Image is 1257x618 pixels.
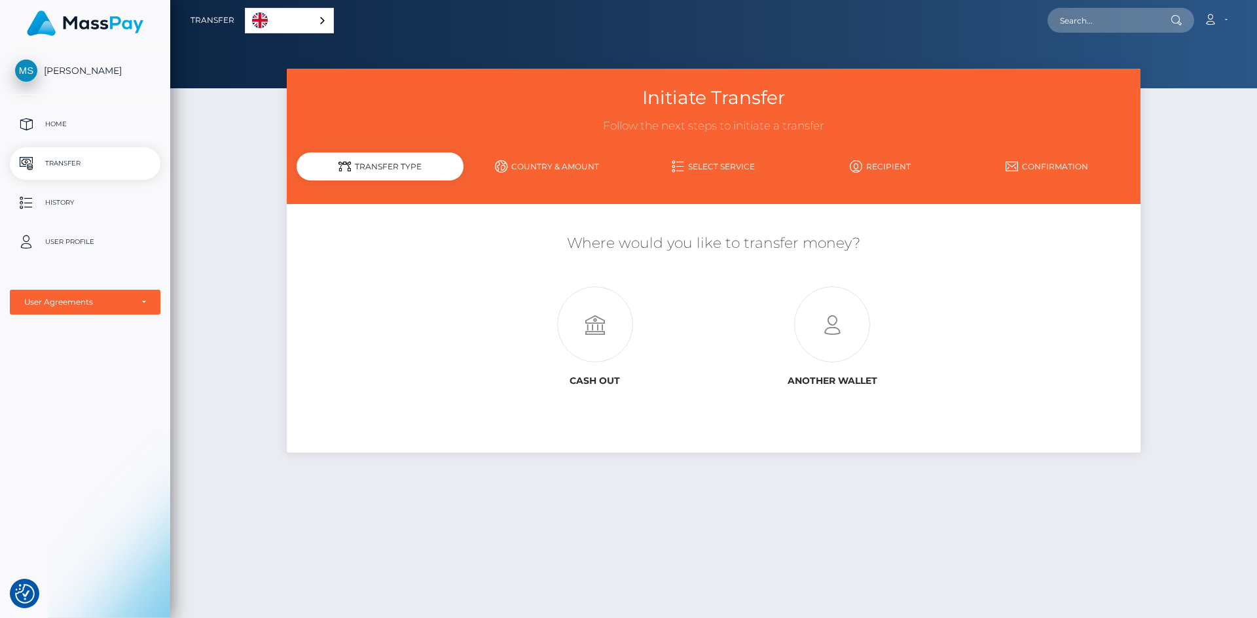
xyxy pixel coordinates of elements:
[10,186,160,219] a: History
[15,193,155,213] p: History
[964,155,1131,178] a: Confirmation
[245,8,334,33] div: Language
[15,114,155,134] p: Home
[486,375,704,386] h6: Cash out
[15,232,155,252] p: User Profile
[10,290,160,315] button: User Agreements
[10,65,160,77] span: [PERSON_NAME]
[10,226,160,258] a: User Profile
[297,85,1130,111] h3: Initiate Transfer
[297,233,1130,254] h5: Where would you like to transfer money?
[24,297,132,307] div: User Agreements
[797,155,964,178] a: Recipient
[15,584,35,604] img: Revisit consent button
[245,8,334,33] aside: Language selected: English
[297,152,464,180] div: Transfer Type
[246,9,333,33] a: English
[15,154,155,173] p: Transfer
[10,147,160,180] a: Transfer
[191,7,234,34] a: Transfer
[27,10,143,36] img: MassPay
[1047,8,1171,33] input: Search...
[723,375,941,386] h6: Another wallet
[464,155,630,178] a: Country & Amount
[297,118,1130,134] h3: Follow the next steps to initiate a transfer
[15,584,35,604] button: Consent Preferences
[630,155,797,178] a: Select Service
[10,108,160,141] a: Home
